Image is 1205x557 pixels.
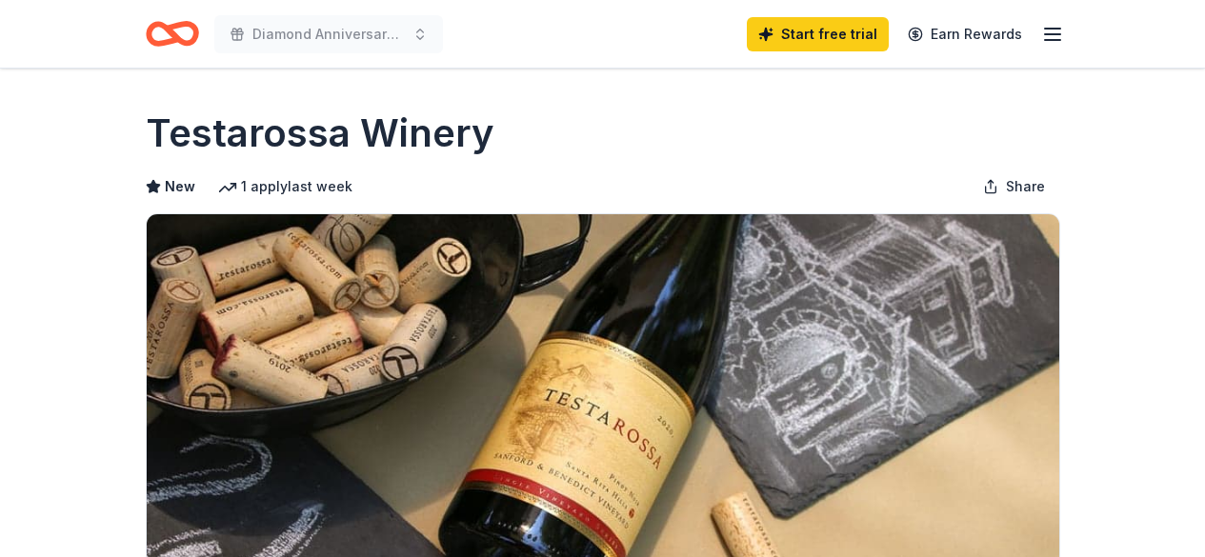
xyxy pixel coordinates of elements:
a: Earn Rewards [896,17,1034,51]
span: Diamond Anniversary Gala [252,23,405,46]
div: 1 apply last week [218,175,352,198]
button: Diamond Anniversary Gala [214,15,443,53]
span: New [165,175,195,198]
a: Home [146,11,199,56]
span: Share [1006,175,1045,198]
button: Share [968,168,1060,206]
a: Start free trial [747,17,889,51]
h1: Testarossa Winery [146,107,494,160]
